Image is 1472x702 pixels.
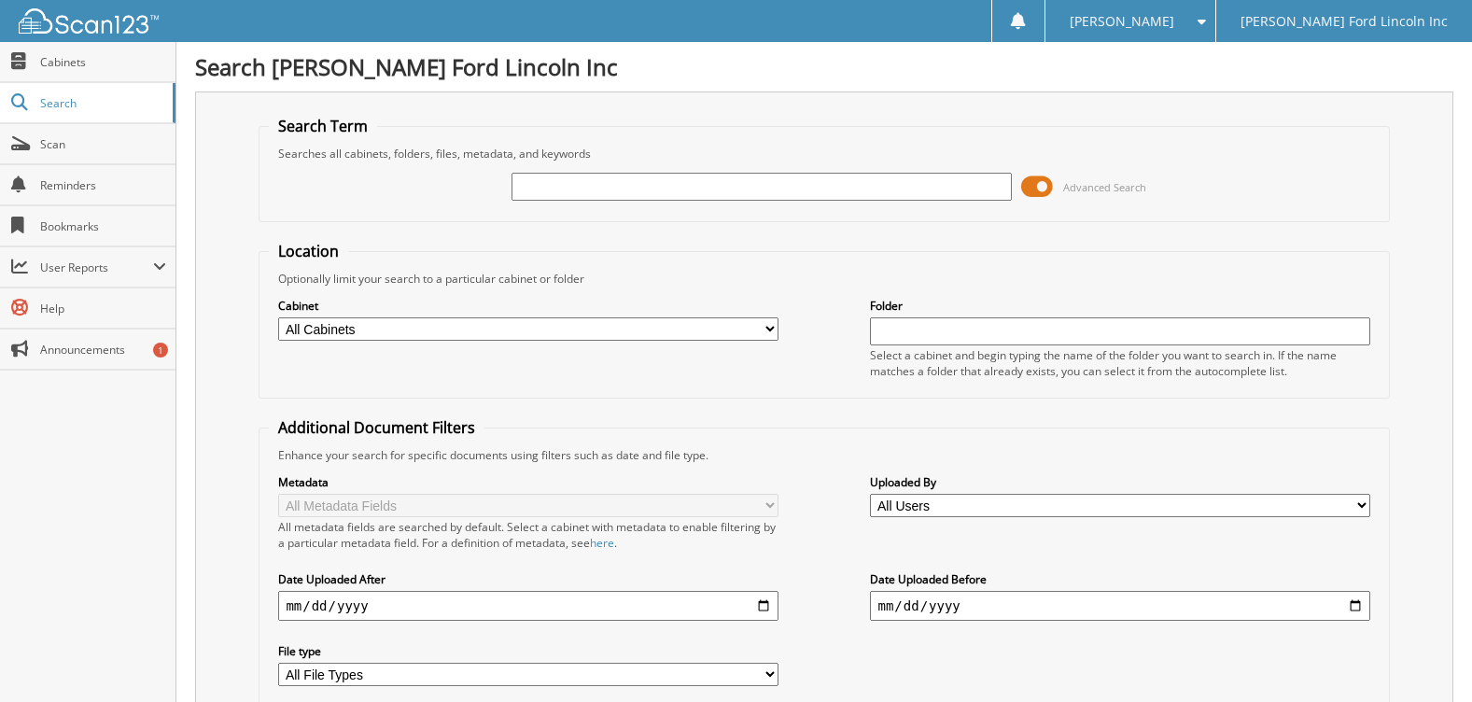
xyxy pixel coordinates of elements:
input: end [870,591,1369,621]
span: Advanced Search [1063,180,1146,194]
legend: Search Term [269,116,377,136]
label: Date Uploaded Before [870,571,1369,587]
label: Folder [870,298,1369,314]
div: Optionally limit your search to a particular cabinet or folder [269,271,1379,287]
a: here [590,535,614,551]
label: Uploaded By [870,474,1369,490]
label: Date Uploaded After [278,571,778,587]
h1: Search [PERSON_NAME] Ford Lincoln Inc [195,51,1453,82]
img: scan123-logo-white.svg [19,8,159,34]
span: Bookmarks [40,218,166,234]
label: Cabinet [278,298,778,314]
legend: Additional Document Filters [269,417,484,438]
label: File type [278,643,778,659]
span: Cabinets [40,54,166,70]
div: Enhance your search for specific documents using filters such as date and file type. [269,447,1379,463]
label: Metadata [278,474,778,490]
div: Select a cabinet and begin typing the name of the folder you want to search in. If the name match... [870,347,1369,379]
span: Announcements [40,342,166,358]
span: Reminders [40,177,166,193]
span: Search [40,95,163,111]
div: All metadata fields are searched by default. Select a cabinet with metadata to enable filtering b... [278,519,778,551]
span: [PERSON_NAME] [1070,16,1174,27]
div: Searches all cabinets, folders, files, metadata, and keywords [269,146,1379,161]
span: User Reports [40,260,153,275]
span: Help [40,301,166,316]
input: start [278,591,778,621]
legend: Location [269,241,348,261]
div: 1 [153,343,168,358]
span: [PERSON_NAME] Ford Lincoln Inc [1241,16,1448,27]
span: Scan [40,136,166,152]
